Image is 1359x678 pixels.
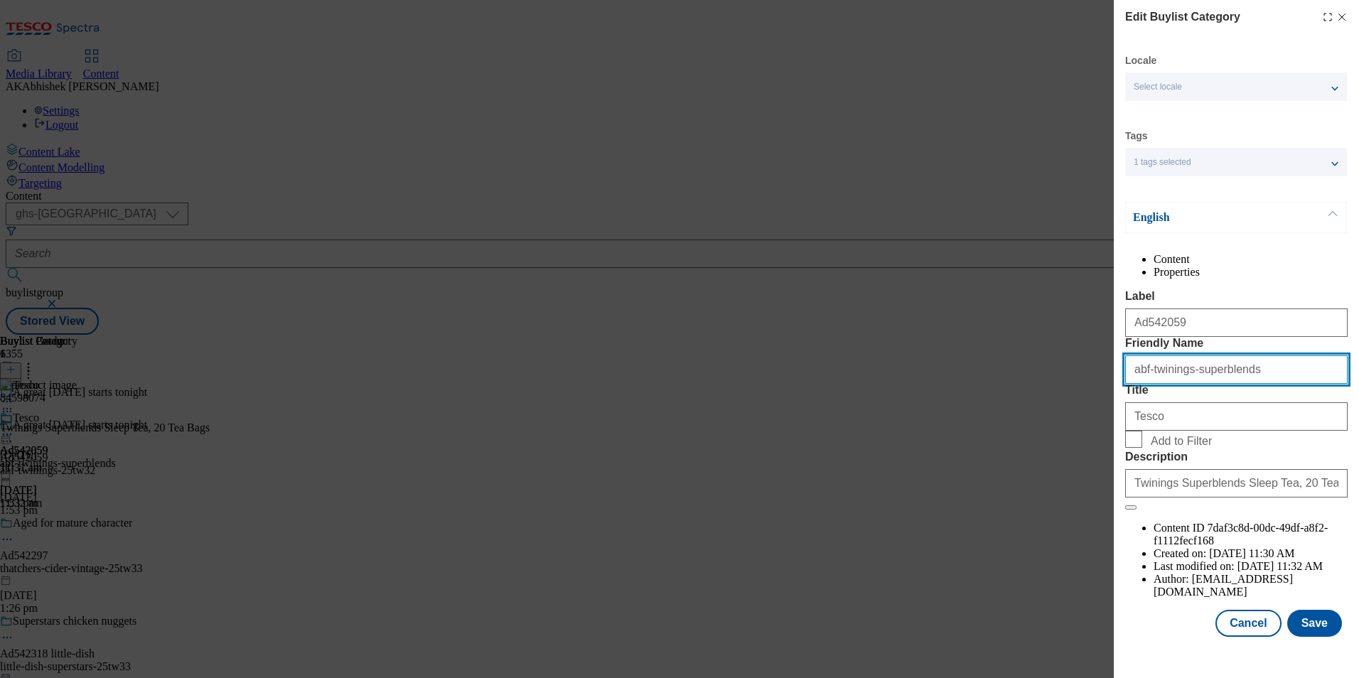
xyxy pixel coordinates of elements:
[1154,253,1348,266] li: Content
[1154,522,1348,547] li: Content ID
[1125,384,1348,397] label: Title
[1125,451,1348,463] label: Description
[1133,210,1282,225] p: English
[1215,610,1281,637] button: Cancel
[1154,266,1348,279] li: Properties
[1209,547,1294,559] span: [DATE] 11:30 AM
[1125,402,1348,431] input: Enter Title
[1237,560,1323,572] span: [DATE] 11:32 AM
[1151,435,1212,448] span: Add to Filter
[1125,308,1348,337] input: Enter Label
[1287,610,1342,637] button: Save
[1134,157,1191,168] span: 1 tags selected
[1154,560,1348,573] li: Last modified on:
[1134,82,1182,92] span: Select locale
[1125,337,1348,350] label: Friendly Name
[1125,72,1347,101] button: Select locale
[1125,290,1348,303] label: Label
[1125,9,1240,26] h4: Edit Buylist Category
[1125,469,1348,497] input: Enter Description
[1154,547,1348,560] li: Created on:
[1154,522,1328,547] span: 7daf3c8d-00dc-49df-a8f2-f1112fecf168
[1125,355,1348,384] input: Enter Friendly Name
[1154,573,1348,598] li: Author:
[1125,57,1156,65] label: Locale
[1125,132,1148,140] label: Tags
[1154,573,1293,598] span: [EMAIL_ADDRESS][DOMAIN_NAME]
[1125,148,1347,176] button: 1 tags selected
